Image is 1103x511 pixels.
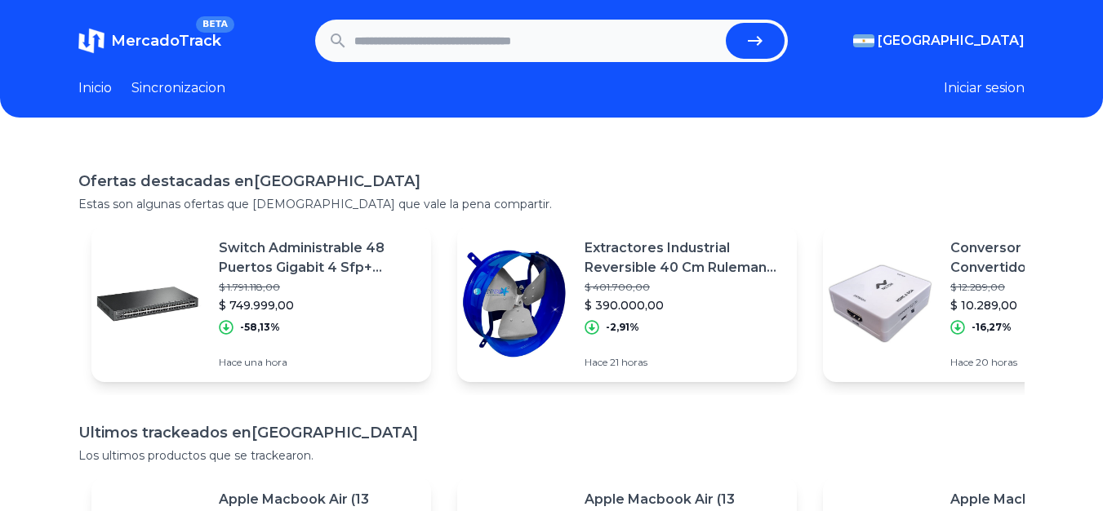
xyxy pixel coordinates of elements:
a: MercadoTrackBETA [78,28,221,54]
p: Los ultimos productos que se trackearon. [78,447,1025,464]
button: [GEOGRAPHIC_DATA] [853,31,1025,51]
p: Hace 21 horas [585,356,784,369]
p: Extractores Industrial Reversible 40 Cm Ruleman Envio Gratis [585,238,784,278]
p: -2,91% [606,321,639,334]
span: [GEOGRAPHIC_DATA] [878,31,1025,51]
a: Sincronizacion [131,78,225,98]
a: Inicio [78,78,112,98]
img: MercadoTrack [78,28,105,54]
img: Argentina [853,34,874,47]
p: $ 401.700,00 [585,281,784,294]
img: Featured image [91,247,206,361]
span: MercadoTrack [111,32,221,50]
img: Featured image [823,247,937,361]
p: Switch Administrable 48 Puertos Gigabit 4 Sfp+ Omada Tp-link [219,238,418,278]
p: $ 390.000,00 [585,297,784,313]
p: Estas son algunas ofertas que [DEMOGRAPHIC_DATA] que vale la pena compartir. [78,196,1025,212]
button: Iniciar sesion [944,78,1025,98]
h1: Ultimos trackeados en [GEOGRAPHIC_DATA] [78,421,1025,444]
a: Featured imageExtractores Industrial Reversible 40 Cm Ruleman Envio Gratis$ 401.700,00$ 390.000,0... [457,225,797,382]
p: -16,27% [972,321,1012,334]
p: -58,13% [240,321,280,334]
p: $ 749.999,00 [219,297,418,313]
img: Featured image [457,247,572,361]
p: $ 1.791.118,00 [219,281,418,294]
a: Featured imageSwitch Administrable 48 Puertos Gigabit 4 Sfp+ Omada Tp-link$ 1.791.118,00$ 749.999... [91,225,431,382]
h1: Ofertas destacadas en [GEOGRAPHIC_DATA] [78,170,1025,193]
span: BETA [196,16,234,33]
p: Hace una hora [219,356,418,369]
